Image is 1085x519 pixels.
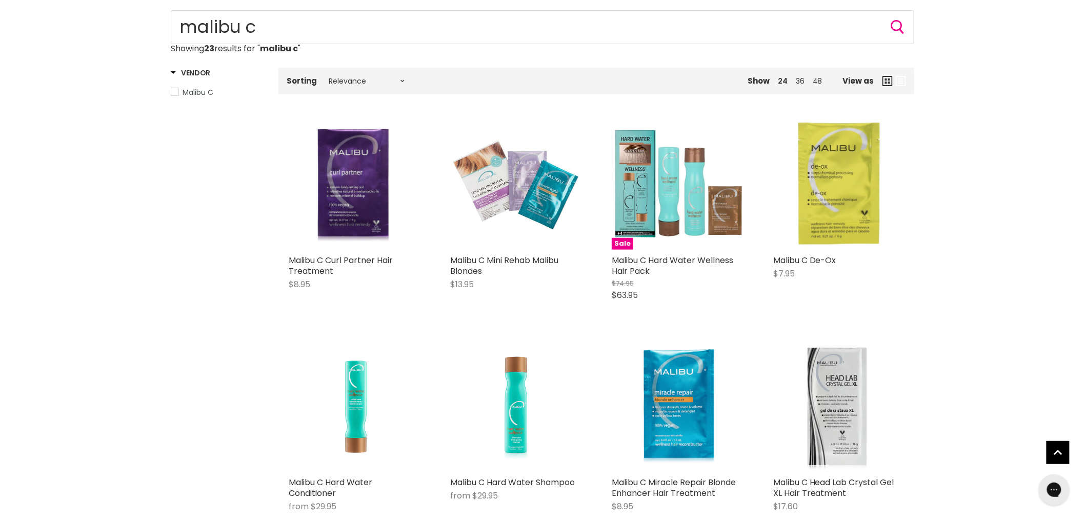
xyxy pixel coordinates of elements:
a: 48 [813,76,822,86]
span: View as [843,76,874,85]
span: $74.95 [612,278,634,288]
span: $17.60 [773,501,798,512]
a: Malibu C Hard Water Wellness Hair PackSale [612,119,742,250]
a: Malibu C Curl Partner Hair Treatment [289,254,393,277]
img: Malibu C Head Lab Crystal Gel XL Hair Treatment [773,341,904,472]
span: from [289,501,309,512]
img: Malibu C Mini Rehab Malibu Blondes [450,119,581,250]
a: Malibu C Curl Partner Hair Treatment [289,119,419,250]
input: Search [171,10,914,44]
button: Search [890,19,906,35]
a: 24 [778,76,788,86]
a: Malibu C Hard Water Shampoo [450,341,581,472]
a: Malibu C Head Lab Crystal Gel XL Hair Treatment [773,476,894,499]
p: Showing results for " " [171,44,914,53]
form: Product [171,10,914,44]
a: Malibu C Miracle Repair Blonde Enhancer Hair Treatment [612,341,742,472]
a: Malibu C Mini Rehab Malibu Blondes [450,254,558,277]
a: Malibu C [171,87,266,98]
a: 36 [796,76,805,86]
a: Malibu C De-Ox [773,254,836,266]
a: Malibu C Hard Water Conditioner [289,341,419,472]
span: $63.95 [612,289,638,301]
img: Malibu C Miracle Repair Blonde Enhancer Hair Treatment [622,341,731,472]
span: $13.95 [450,278,474,290]
img: Malibu C Hard Water Conditioner [315,341,393,472]
span: Show [748,75,770,86]
span: from [450,490,470,502]
img: Malibu C Hard Water Shampoo [477,341,554,472]
img: Malibu C De-Ox [773,119,904,250]
span: Malibu C [183,87,213,97]
strong: 23 [204,43,214,54]
a: Malibu C Hard Water Wellness Hair Pack [612,254,733,277]
a: Malibu C Hard Water Conditioner [289,476,372,499]
label: Sorting [287,76,317,85]
strong: malibu c [260,43,298,54]
span: $29.95 [472,490,498,502]
a: Malibu C Miracle Repair Blonde Enhancer Hair Treatment [612,476,736,499]
span: Sale [612,238,633,250]
img: Malibu C Curl Partner Hair Treatment [299,119,408,250]
img: Malibu C Hard Water Wellness Hair Pack [612,119,742,250]
h3: Vendor [171,68,210,78]
span: $7.95 [773,268,795,280]
span: $8.95 [612,501,633,512]
iframe: Gorgias live chat messenger [1034,471,1075,509]
span: $29.95 [311,501,336,512]
a: Malibu C Hard Water Shampoo [450,476,575,488]
span: $8.95 [289,278,310,290]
